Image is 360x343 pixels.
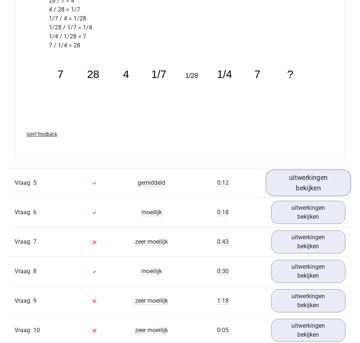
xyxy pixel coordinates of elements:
[33,179,37,186] span: 5
[33,327,40,334] span: 10
[266,170,351,196] a: uitwerkingen bekijken
[15,178,33,187] span: Vraag
[138,179,165,187] span: gemiddeld
[87,68,99,80] tspan: 28
[15,296,33,305] span: Vraag
[271,260,345,283] a: uitwerkingen bekijken
[151,68,166,80] tspan: 1/7
[33,209,37,216] span: 6
[57,68,63,80] tspan: 7
[135,327,168,334] span: zeer moeilijk
[217,327,229,334] span: 0:05
[33,238,37,245] span: 7
[33,297,37,304] span: 9
[135,238,168,246] span: zeer moeilijk
[217,68,232,80] tspan: 1/4
[26,131,57,137] span: Geef feedback
[15,237,33,246] span: Vraag
[33,268,37,275] span: 8
[15,267,33,276] span: Vraag
[271,230,345,253] a: uitwerkingen bekijken
[185,72,198,79] tspan: 1/28
[141,209,162,216] span: moeilijk
[271,201,345,224] a: uitwerkingen bekijken
[217,238,229,246] span: 0:43
[217,179,229,187] span: 0:12
[135,297,168,305] span: zeer moeilijk
[271,289,345,312] a: uitwerkingen bekijken
[15,326,33,335] span: Vraag
[287,68,293,80] tspan: ?
[15,208,33,217] span: Vraag
[217,209,229,216] span: 0:18
[271,319,345,342] a: uitwerkingen bekijken
[217,268,229,275] span: 0:30
[141,268,162,275] span: moeilijk
[217,297,229,305] span: 1:18
[123,68,129,80] tspan: 4
[254,68,260,80] tspan: 7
